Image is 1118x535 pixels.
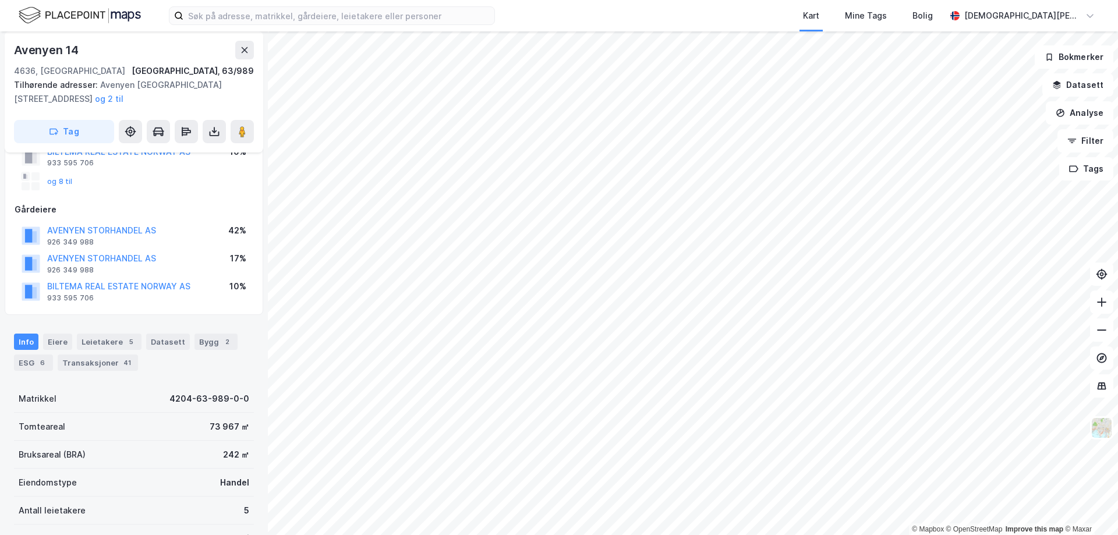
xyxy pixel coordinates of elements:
div: 17% [230,251,246,265]
div: 4636, [GEOGRAPHIC_DATA] [14,64,125,78]
button: Datasett [1042,73,1113,97]
div: Handel [220,476,249,490]
a: Mapbox [912,525,944,533]
div: Kart [803,9,819,23]
div: 926 349 988 [47,238,94,247]
div: Tomteareal [19,420,65,434]
div: Gårdeiere [15,203,253,217]
div: Eiendomstype [19,476,77,490]
div: [GEOGRAPHIC_DATA], 63/989 [132,64,254,78]
div: 933 595 706 [47,158,94,168]
div: Avenyen [GEOGRAPHIC_DATA][STREET_ADDRESS] [14,78,245,106]
a: Improve this map [1006,525,1063,533]
div: 926 349 988 [47,265,94,275]
div: Bruksareal (BRA) [19,448,86,462]
div: 10% [229,279,246,293]
div: Matrikkel [19,392,56,406]
input: Søk på adresse, matrikkel, gårdeiere, leietakere eller personer [183,7,494,24]
div: [DEMOGRAPHIC_DATA][PERSON_NAME] [964,9,1081,23]
div: 6 [37,357,48,369]
div: Avenyen 14 [14,41,81,59]
div: Antall leietakere [19,504,86,518]
img: logo.f888ab2527a4732fd821a326f86c7f29.svg [19,5,141,26]
button: Tags [1059,157,1113,180]
div: Eiere [43,334,72,350]
div: ESG [14,355,53,371]
button: Bokmerker [1035,45,1113,69]
div: Bygg [194,334,238,350]
div: 933 595 706 [47,293,94,303]
div: Mine Tags [845,9,887,23]
span: Tilhørende adresser: [14,80,100,90]
div: 42% [228,224,246,238]
div: Datasett [146,334,190,350]
div: Leietakere [77,334,141,350]
div: 41 [121,357,133,369]
div: 242 ㎡ [223,448,249,462]
div: Info [14,334,38,350]
iframe: Chat Widget [1060,479,1118,535]
div: 73 967 ㎡ [210,420,249,434]
div: Bolig [912,9,933,23]
button: Analyse [1046,101,1113,125]
button: Tag [14,120,114,143]
div: 4204-63-989-0-0 [169,392,249,406]
div: 2 [221,336,233,348]
div: 5 [125,336,137,348]
img: Z [1091,417,1113,439]
div: 5 [244,504,249,518]
button: Filter [1057,129,1113,153]
div: Transaksjoner [58,355,138,371]
a: OpenStreetMap [946,525,1003,533]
